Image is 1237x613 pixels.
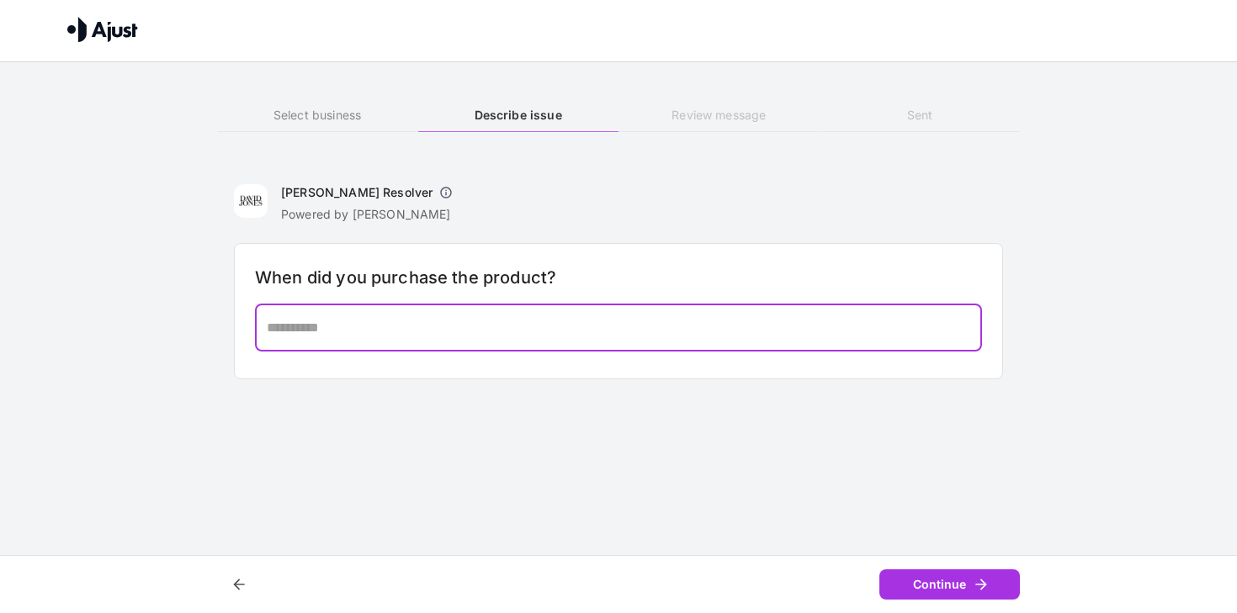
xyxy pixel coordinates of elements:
[618,106,819,124] h6: Review message
[879,569,1020,600] button: Continue
[418,106,618,124] h6: Describe issue
[67,17,138,42] img: Ajust
[281,184,433,201] h6: [PERSON_NAME] Resolver
[820,106,1020,124] h6: Sent
[234,184,268,218] img: David Jones
[281,206,459,223] p: Powered by [PERSON_NAME]
[217,106,417,124] h6: Select business
[255,264,982,291] h6: When did you purchase the product?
